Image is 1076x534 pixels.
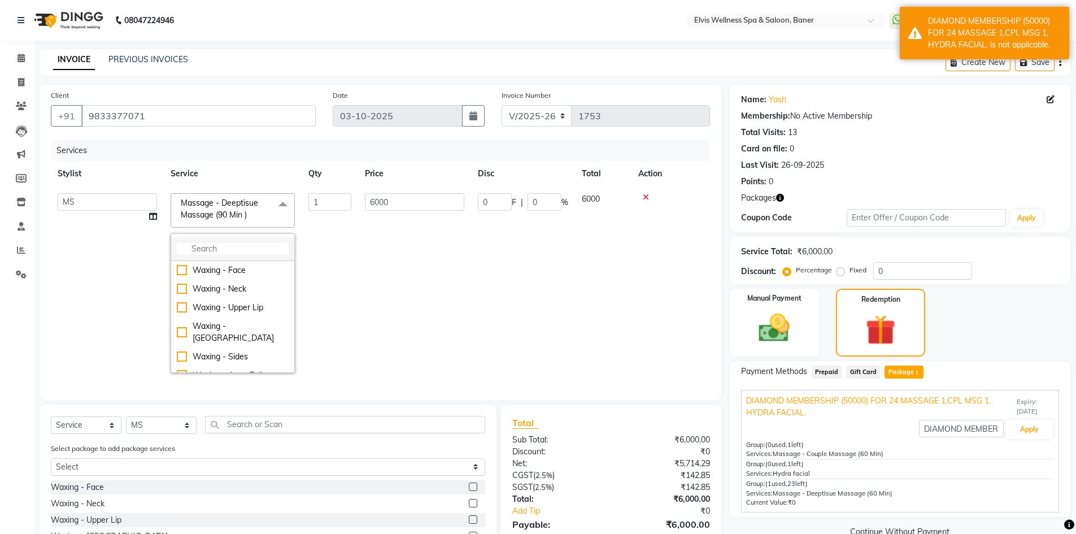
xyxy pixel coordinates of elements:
label: Fixed [850,265,866,275]
span: Gift Card [846,366,880,379]
div: ₹6,000.00 [611,493,718,505]
div: Waxing - [GEOGRAPHIC_DATA] [177,320,289,344]
th: Service [164,161,302,186]
span: SGST [512,482,533,492]
div: Name: [741,94,766,106]
label: Select package to add package services [51,444,175,454]
div: Membership: [741,110,790,122]
input: Search or Scan [205,416,485,433]
span: 23 [787,480,795,488]
th: Disc [471,161,575,186]
div: Waxing - Upper Lip [177,302,289,314]
input: multiselect-search [177,243,289,255]
div: ₹142.85 [611,481,718,493]
div: 26-09-2025 [781,159,824,171]
div: 0 [790,143,794,155]
th: Stylist [51,161,164,186]
button: Apply [1006,420,1053,439]
div: Coupon Code [741,212,847,224]
span: Hydra facial [773,470,810,477]
div: Waxing - Sides [177,351,289,363]
div: Waxing - Face [51,481,104,493]
th: Price [358,161,471,186]
span: F [512,197,516,209]
label: Invoice Number [502,90,551,101]
div: DIAMOND MEMBERSHIP (50000) FOR 24 MASSAGE 1,CPL MSG 1, HYDRA FACIAL. is not applicable. [928,15,1061,51]
div: ₹6,000.00 [611,434,718,446]
span: (1 [765,480,772,488]
div: Waxing - Face [177,264,289,276]
span: Prepaid [812,366,842,379]
span: Package [885,366,923,379]
a: PREVIOUS INVOICES [108,54,188,64]
label: Percentage [796,265,832,275]
span: Group: [746,480,765,488]
div: Discount: [504,446,611,458]
span: used, left) [765,480,808,488]
span: Services: [746,470,773,477]
div: Last Visit: [741,159,779,171]
div: Card on file: [741,143,787,155]
span: | [521,197,523,209]
div: ₹142.85 [611,470,718,481]
div: ₹0 [611,446,718,458]
th: Action [631,161,710,186]
span: used, left) [765,441,804,449]
div: ₹6,000.00 [611,518,718,531]
a: Yash [769,94,786,106]
span: (0 [765,441,772,449]
label: Redemption [861,294,900,305]
span: 2.5% [535,471,552,480]
span: Services: [746,450,773,458]
a: Add Tip [504,505,629,517]
div: Total: [504,493,611,505]
div: Services [52,140,718,161]
span: 6000 [582,194,600,204]
div: Total Visits: [741,127,786,138]
span: Massage - Couple Massage (60 Min) [773,450,883,458]
span: 1 [787,460,791,468]
div: ₹0 [629,505,718,517]
div: Waxing - Neck [51,498,104,510]
a: x [247,210,252,220]
span: Packages [741,192,776,204]
label: Date [333,90,348,101]
th: Total [575,161,631,186]
th: Qty [302,161,358,186]
img: logo [29,5,106,36]
div: No Active Membership [741,110,1059,122]
span: 2.5% [535,483,552,492]
span: CGST [512,470,533,480]
div: Sub Total: [504,434,611,446]
div: ₹5,714.29 [611,458,718,470]
div: ( ) [504,470,611,481]
span: % [561,197,568,209]
div: 0 [769,176,773,188]
img: _cash.svg [749,310,799,346]
input: Search by Name/Mobile/Email/Code [81,105,316,127]
span: Current Value: [746,498,788,506]
button: Save [1015,54,1055,71]
div: Service Total: [741,246,792,258]
div: 13 [788,127,797,138]
span: Payment Methods [741,366,807,377]
img: _gift.svg [856,311,905,349]
div: Net: [504,458,611,470]
b: 08047224946 [124,5,174,36]
span: Total [512,417,538,429]
div: ₹6,000.00 [797,246,833,258]
button: Apply [1010,210,1043,227]
span: ₹0 [788,498,796,506]
span: Massage - Deeptisue Massage (90 Min ) [181,198,258,220]
a: INVOICE [53,50,95,70]
span: (0 [765,460,772,468]
div: Waxing - Arms Full [177,370,289,381]
span: Expiry: [DATE] [1017,397,1054,416]
button: Create New [946,54,1010,71]
span: used, left) [765,460,804,468]
span: 1 [787,441,791,449]
span: Services: [746,489,773,497]
div: Points: [741,176,766,188]
span: Massage - Deeptisue Massage (60 Min) [773,489,892,497]
input: Enter Offer / Coupon Code [847,209,1006,227]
